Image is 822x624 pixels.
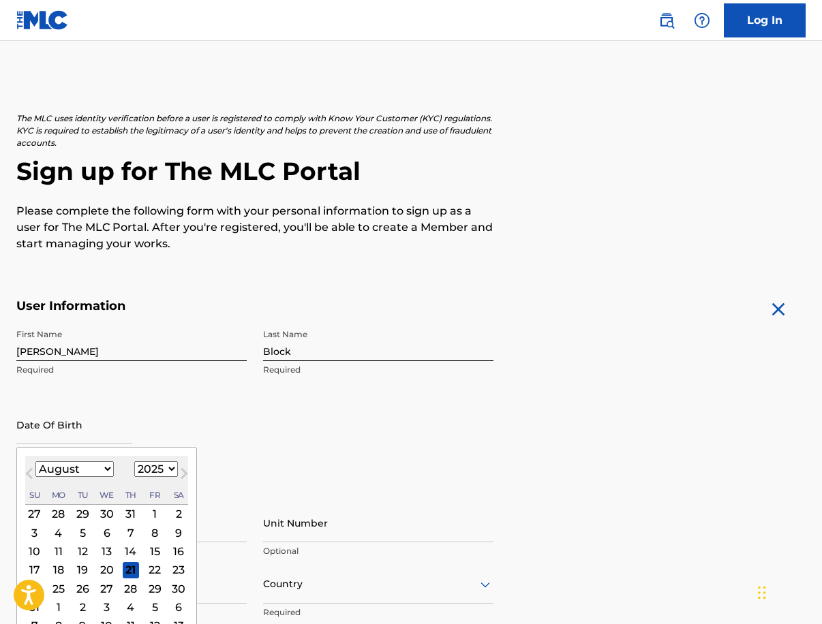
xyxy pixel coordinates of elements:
div: Choose Friday, August 1st, 2025 [147,505,163,522]
div: Sunday [27,486,43,503]
div: Choose Saturday, August 16th, 2025 [170,543,187,559]
p: Required [263,364,493,376]
p: Required [16,364,247,376]
div: Choose Thursday, July 31st, 2025 [123,505,139,522]
div: Choose Wednesday, September 3rd, 2025 [99,599,115,615]
img: MLC Logo [16,10,69,30]
div: Choose Thursday, August 7th, 2025 [123,525,139,541]
div: Choose Tuesday, August 5th, 2025 [74,525,91,541]
div: Thursday [123,486,139,503]
button: Next Month [173,465,195,487]
div: Choose Friday, August 29th, 2025 [147,580,163,597]
p: Please complete the following form with your personal information to sign up as a user for The ML... [16,203,493,252]
div: Choose Tuesday, July 29th, 2025 [74,505,91,522]
div: Choose Tuesday, August 19th, 2025 [74,561,91,578]
h5: Personal Address [16,488,806,504]
div: Help [688,7,716,34]
a: Public Search [653,7,680,34]
div: Tuesday [74,486,91,503]
h5: User Information [16,298,493,314]
img: help [694,12,710,29]
div: Choose Monday, July 28th, 2025 [50,505,67,522]
div: Choose Saturday, August 30th, 2025 [170,580,187,597]
div: Choose Wednesday, July 30th, 2025 [99,505,115,522]
div: Choose Monday, August 11th, 2025 [50,543,67,559]
div: Choose Thursday, August 21st, 2025 [123,561,139,578]
div: Choose Wednesday, August 13th, 2025 [99,543,115,559]
div: Choose Sunday, August 17th, 2025 [27,561,43,578]
div: Choose Sunday, July 27th, 2025 [27,505,43,522]
div: Friday [147,486,163,503]
p: Optional [263,545,493,557]
div: Choose Thursday, August 28th, 2025 [123,580,139,597]
div: Choose Tuesday, August 12th, 2025 [74,543,91,559]
div: Choose Monday, August 25th, 2025 [50,580,67,597]
p: Required [263,606,493,619]
a: Log In [724,3,806,37]
div: Choose Saturday, August 9th, 2025 [170,525,187,541]
div: Choose Friday, August 22nd, 2025 [147,561,163,578]
div: Choose Wednesday, August 6th, 2025 [99,525,115,541]
div: Choose Sunday, August 10th, 2025 [27,543,43,559]
div: Choose Wednesday, August 27th, 2025 [99,580,115,597]
div: Monday [50,486,67,503]
div: Choose Monday, August 18th, 2025 [50,561,67,578]
div: Choose Friday, August 15th, 2025 [147,543,163,559]
div: Choose Wednesday, August 20th, 2025 [99,561,115,578]
div: Choose Saturday, September 6th, 2025 [170,599,187,615]
div: Choose Friday, August 8th, 2025 [147,525,163,541]
div: Choose Thursday, August 14th, 2025 [123,543,139,559]
div: Choose Friday, September 5th, 2025 [147,599,163,615]
div: Saturday [170,486,187,503]
div: Choose Monday, September 1st, 2025 [50,599,67,615]
div: Choose Sunday, August 31st, 2025 [27,599,43,615]
div: Choose Sunday, August 3rd, 2025 [27,525,43,541]
div: Choose Monday, August 4th, 2025 [50,525,67,541]
div: Choose Saturday, August 2nd, 2025 [170,505,187,522]
div: Choose Tuesday, August 26th, 2025 [74,580,91,597]
iframe: Chat Widget [754,559,822,624]
div: Choose Saturday, August 23rd, 2025 [170,561,187,578]
p: The MLC uses identity verification before a user is registered to comply with Know Your Customer ... [16,112,493,149]
button: Previous Month [18,465,40,487]
div: Drag [758,572,766,613]
div: Choose Tuesday, September 2nd, 2025 [74,599,91,615]
div: Wednesday [99,486,115,503]
img: search [658,12,675,29]
div: Choose Thursday, September 4th, 2025 [123,599,139,615]
h2: Sign up for The MLC Portal [16,156,806,187]
img: close [767,298,789,320]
